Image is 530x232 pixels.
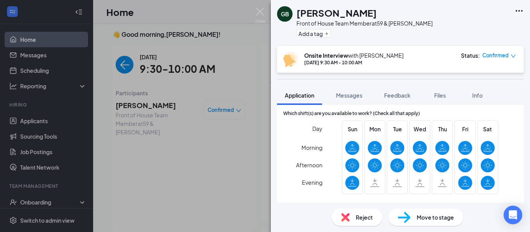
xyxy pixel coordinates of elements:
button: PlusAdd a tag [296,29,331,38]
span: Thu [435,125,449,133]
svg: Plus [324,31,329,36]
span: Feedback [384,92,410,99]
span: Morning [301,141,322,155]
div: with [PERSON_NAME] [304,52,404,59]
span: Day [312,124,322,133]
span: Sat [481,125,495,133]
span: Wed [413,125,427,133]
span: Mon [368,125,382,133]
span: Messages [336,92,362,99]
span: Move to stage [417,213,454,222]
div: Open Intercom Messenger [504,206,522,224]
span: down [511,53,516,59]
div: Status : [461,52,480,59]
span: Files [434,92,446,99]
span: Info [472,92,483,99]
div: [DATE] 9:30 AM - 10:00 AM [304,59,404,66]
span: Tue [390,125,404,133]
span: Confirmed [482,52,509,59]
h1: [PERSON_NAME] [296,6,377,19]
span: Fri [458,125,472,133]
span: Reject [356,213,373,222]
svg: Ellipses [514,6,524,15]
span: Which shift(s) are you available to work? (Check all that apply) [283,110,420,117]
div: Front of House Team Member at 59 & [PERSON_NAME] [296,19,433,27]
b: Onsite Interview [304,52,348,59]
span: Afternoon [296,158,322,172]
span: Sun [345,125,359,133]
div: GB [281,10,289,18]
span: Evening [302,175,322,189]
span: Application [285,92,314,99]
